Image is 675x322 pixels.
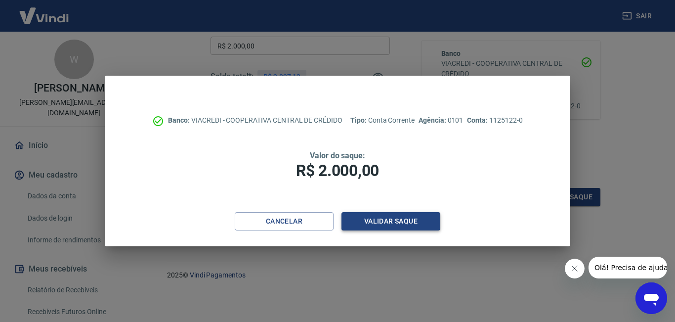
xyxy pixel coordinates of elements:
iframe: Botão para abrir a janela de mensagens [635,282,667,314]
p: VIACREDI - COOPERATIVA CENTRAL DE CRÉDIDO [168,115,342,126]
span: Olá! Precisa de ajuda? [6,7,83,15]
span: Banco: [168,116,191,124]
span: Tipo: [350,116,368,124]
p: 1125122-0 [467,115,522,126]
span: R$ 2.000,00 [296,161,379,180]
span: Valor do saque: [310,151,365,160]
button: Validar saque [341,212,440,230]
p: Conta Corrente [350,115,415,126]
iframe: Mensagem da empresa [589,257,667,278]
button: Cancelar [235,212,334,230]
span: Conta: [467,116,489,124]
span: Agência: [419,116,448,124]
p: 0101 [419,115,463,126]
iframe: Fechar mensagem [565,259,585,278]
